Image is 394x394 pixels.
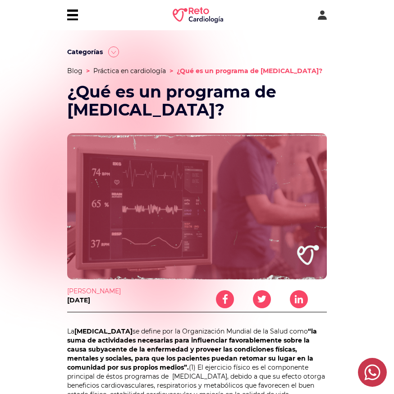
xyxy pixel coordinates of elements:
[177,67,322,75] span: ¿Qué es un programa de [MEDICAL_DATA]?
[86,67,90,75] span: >
[67,296,197,305] p: [DATE]
[173,7,223,23] img: RETO Cardio Logo
[67,133,327,279] img: ¿Qué es un programa de rehabilitación cardiaca?
[67,327,317,371] strong: “la suma de actividades necesarias para influenciar favorablemente sobre la causa subyacente de l...
[67,83,327,119] h1: ¿Qué es un programa de [MEDICAL_DATA]?
[67,287,197,296] p: [PERSON_NAME]
[67,47,103,56] p: Categorías
[93,67,166,75] a: Práctica en cardiología
[67,67,82,75] a: Blog
[170,67,173,75] span: >
[74,327,133,335] strong: [MEDICAL_DATA]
